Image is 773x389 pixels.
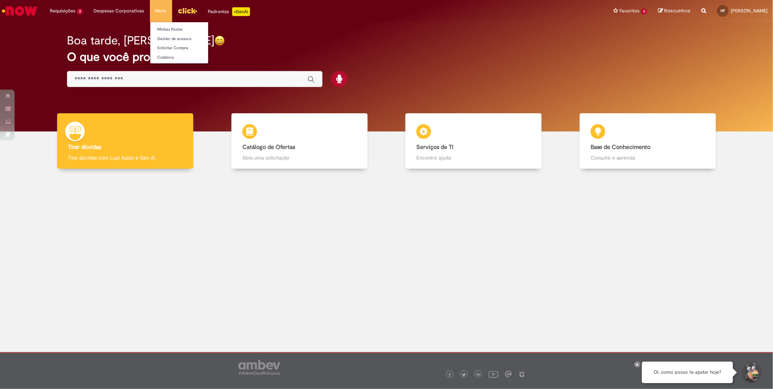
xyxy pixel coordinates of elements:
[67,34,214,47] h2: Boa tarde, [PERSON_NAME]
[150,54,230,62] a: Colabora
[731,8,768,14] span: [PERSON_NAME]
[477,373,480,377] img: logo_footer_linkedin.png
[664,7,690,14] span: Rascunhos
[77,8,83,15] span: 3
[1,4,38,18] img: ServiceNow
[561,113,735,169] a: Base de Conhecimento Consulte e aprenda
[386,113,561,169] a: Serviços de TI Encontre ajuda
[178,5,197,16] img: click_logo_yellow_360x200.png
[232,7,250,16] p: +GenAi
[208,7,250,16] div: Padroniza
[448,373,452,377] img: logo_footer_facebook.png
[591,144,651,151] b: Base de Conhecimento
[68,154,182,161] p: Tirar dúvidas com Lupi Assist e Gen Ai
[505,371,512,377] img: logo_footer_workplace.png
[155,7,167,15] span: More
[416,154,531,161] p: Encontre ajuda
[721,8,725,13] span: HF
[68,144,101,151] b: Tirar dúvidas
[242,144,295,151] b: Catálogo de Ofertas
[38,113,213,169] a: Tirar dúvidas Tirar dúvidas com Lupi Assist e Gen Ai
[489,369,498,379] img: logo_footer_youtube.png
[50,7,75,15] span: Requisições
[591,154,705,161] p: Consulte e aprenda
[242,154,357,161] p: Abra uma solicitação
[238,360,280,375] img: logo_footer_ambev_rotulo_gray.png
[740,362,762,384] button: Iniciar Conversa de Suporte
[641,8,647,15] span: 3
[67,51,706,63] h2: O que você procura hoje?
[642,362,733,383] div: Oi, como posso te ajudar hoje?
[519,371,525,377] img: logo_footer_naosei.png
[213,113,387,169] a: Catálogo de Ofertas Abra uma solicitação
[150,22,209,64] ul: More
[619,7,639,15] span: Favoritos
[462,373,466,377] img: logo_footer_twitter.png
[150,44,230,52] a: Solicitar Compra
[658,8,690,15] a: Rascunhos
[150,35,230,43] a: Gestão de acessos
[214,35,225,46] img: happy-face.png
[94,7,144,15] span: Despesas Corporativas
[150,25,230,34] a: Minhas Pastas
[416,144,453,151] b: Serviços de TI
